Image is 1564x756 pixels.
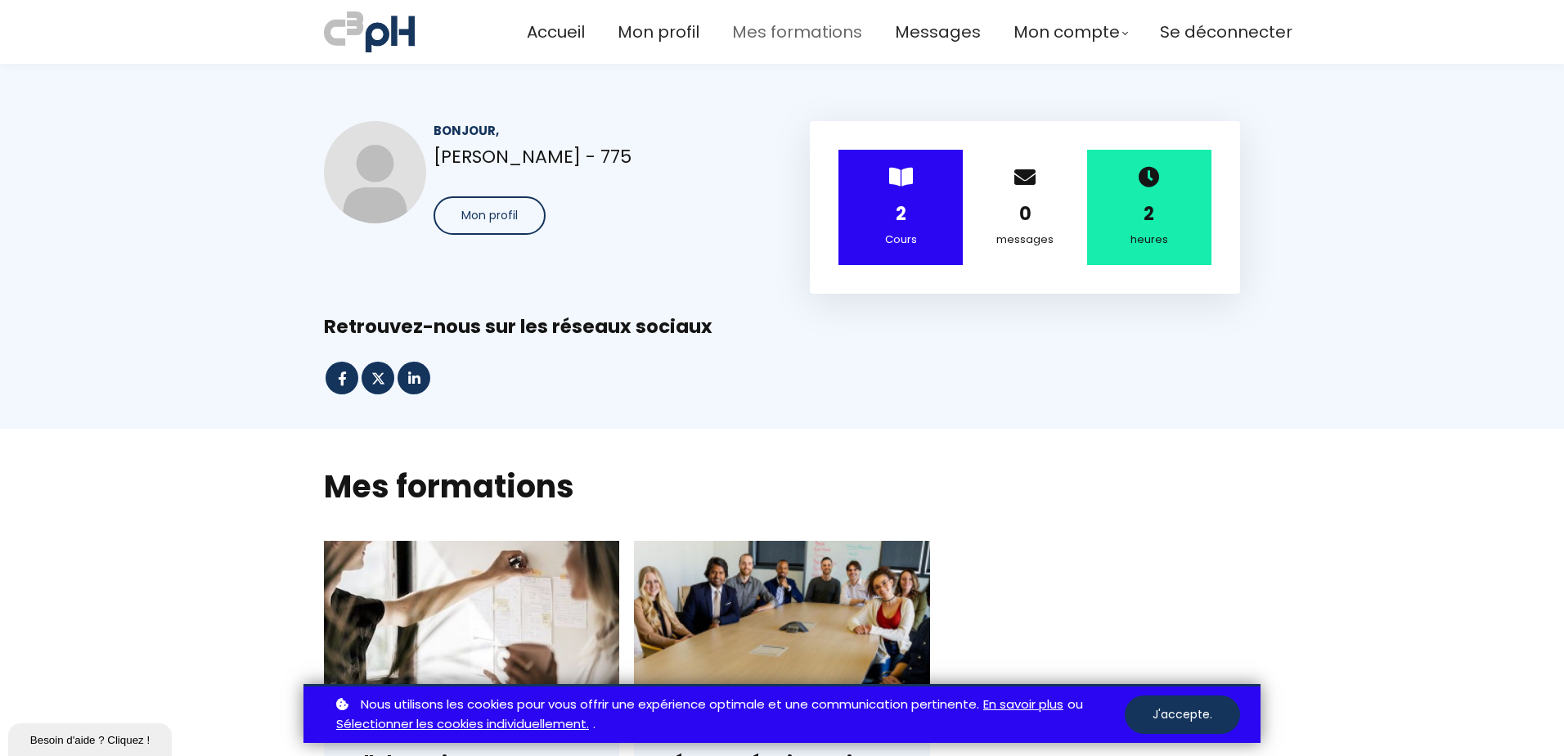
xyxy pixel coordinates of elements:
a: Accueil [527,19,585,46]
a: En savoir plus [983,695,1063,715]
div: Retrouvez-nous sur les réseaux sociaux [324,314,1240,340]
img: a70bc7685e0efc0bd0b04b3506828469.jpeg [324,8,415,56]
strong: 0 [1019,201,1031,227]
a: Sélectionner les cookies individuellement. [336,714,589,735]
a: Mes formations [732,19,862,46]
div: Cours [859,231,942,249]
a: Se déconnecter [1160,19,1292,46]
strong: 2 [1144,201,1154,227]
p: ou . [332,695,1125,736]
img: 67e15c51f420988e040e5923.jpg [324,121,426,223]
h2: Mes formations [324,466,1240,507]
button: Mon profil [434,196,546,235]
div: Bonjour, [434,121,754,140]
a: Messages [895,19,981,46]
div: heures [1108,231,1191,249]
span: Nous utilisons les cookies pour vous offrir une expérience optimale et une communication pertinente. [361,695,979,715]
p: [PERSON_NAME] - 775 [434,142,754,171]
span: Mon compte [1013,19,1120,46]
strong: 2 [896,201,906,227]
span: Mon profil [461,207,518,224]
div: messages [983,231,1067,249]
button: J'accepte. [1125,695,1240,734]
iframe: chat widget [8,720,175,756]
div: > [838,150,963,265]
a: Mon profil [618,19,699,46]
